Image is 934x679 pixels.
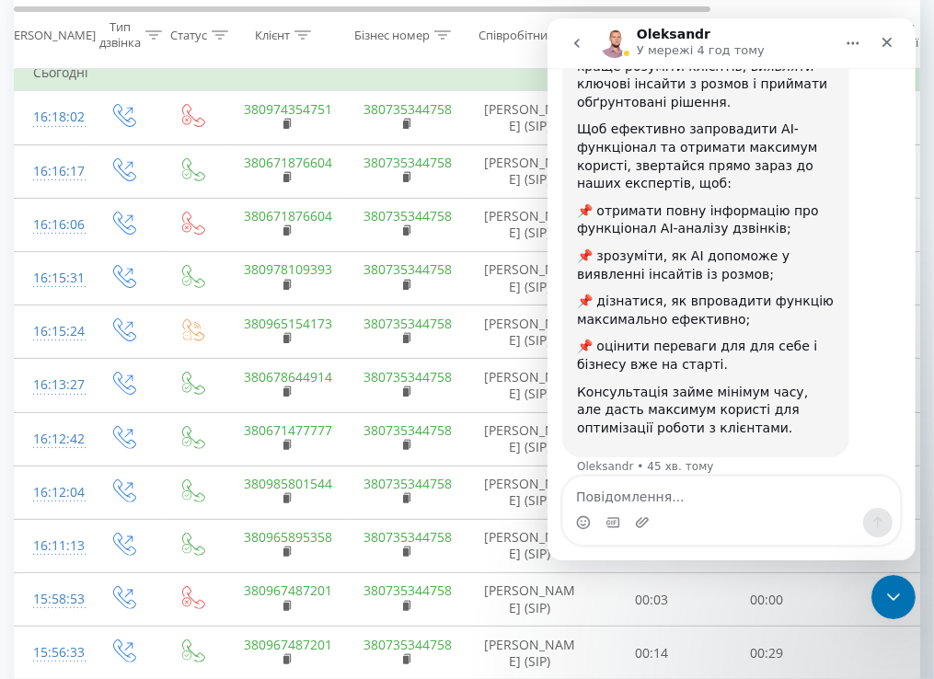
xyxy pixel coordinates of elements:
[29,443,167,454] div: Oleksandr • 45 хв. тому
[245,581,333,599] a: 380967487201
[364,207,453,224] a: 380735344758
[364,154,453,171] a: 380735344758
[33,475,70,511] div: 16:12:04
[871,575,916,619] iframe: Intercom live chat
[466,573,594,627] td: [PERSON_NAME] (SIP)
[466,144,594,198] td: [PERSON_NAME] (SIP)
[33,99,70,135] div: 16:18:02
[33,635,70,671] div: 15:56:33
[594,573,709,627] td: 00:03
[33,421,70,457] div: 16:12:42
[466,466,594,519] td: [PERSON_NAME] (SIP)
[33,367,70,403] div: 16:13:27
[466,251,594,305] td: [PERSON_NAME] (SIP)
[466,412,594,466] td: [PERSON_NAME] (SIP)
[245,475,333,492] a: 380985801544
[245,207,333,224] a: 380671876604
[364,100,453,118] a: 380735344758
[29,102,287,174] div: Щоб ефективно запровадити AI-функціонал та отримати максимум користі, звертайся прямо зараз до на...
[29,497,43,512] button: Вибір емодзі
[16,458,352,489] textarea: Повідомлення...
[466,198,594,251] td: [PERSON_NAME] (SIP)
[58,497,73,512] button: вибір GIF-файлів
[364,260,453,278] a: 380735344758
[245,528,333,546] a: 380965895358
[709,573,824,627] td: 00:00
[29,229,287,265] div: 📌 зрозуміти, як АІ допоможе у виявленні інсайтів із розмов;
[316,489,345,519] button: Надіслати повідомлення…
[33,528,70,564] div: 16:11:13
[364,581,453,599] a: 380735344758
[33,314,70,350] div: 16:15:24
[29,365,287,420] div: Консультація займе мінімум часу, але дасть максимум користі для оптимізації роботи з клієнтами.
[255,27,290,42] div: Клієнт
[245,421,333,439] a: 380671477777
[170,27,207,42] div: Статус
[466,305,594,359] td: [PERSON_NAME] (SIP)
[364,636,453,653] a: 380735344758
[548,18,916,560] iframe: Intercom live chat
[29,21,287,93] div: Мовна аналітика ШІ — це можливість краще розуміти клієнтів, виявляти ключові інсайти з розмов і п...
[87,497,102,512] button: Завантажити вкладений файл
[245,315,333,332] a: 380965154173
[354,27,430,42] div: Бізнес номер
[245,100,333,118] a: 380974354751
[99,19,141,51] div: Тип дзвінка
[364,528,453,546] a: 380735344758
[364,315,453,332] a: 380735344758
[364,368,453,386] a: 380735344758
[33,581,70,617] div: 15:58:53
[245,636,333,653] a: 380967487201
[3,27,96,42] div: [PERSON_NAME]
[245,260,333,278] a: 380978109393
[245,368,333,386] a: 380678644914
[33,154,70,190] div: 16:16:17
[466,91,594,144] td: [PERSON_NAME] (SIP)
[29,319,287,355] div: 📌 оцінити переваги для для себе і бізнесу вже на старті.
[479,27,554,42] div: Співробітник
[33,260,70,296] div: 16:15:31
[364,421,453,439] a: 380735344758
[29,274,287,310] div: 📌 дізнатися, як впровадити функцію максимально ефективно;
[29,184,287,220] div: 📌 отримати повну інформацію про функціонал AI-аналізу дзвінків;
[364,475,453,492] a: 380735344758
[466,519,594,572] td: [PERSON_NAME] (SIP)
[33,207,70,243] div: 16:16:06
[466,359,594,412] td: [PERSON_NAME] (SIP)
[245,154,333,171] a: 380671876604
